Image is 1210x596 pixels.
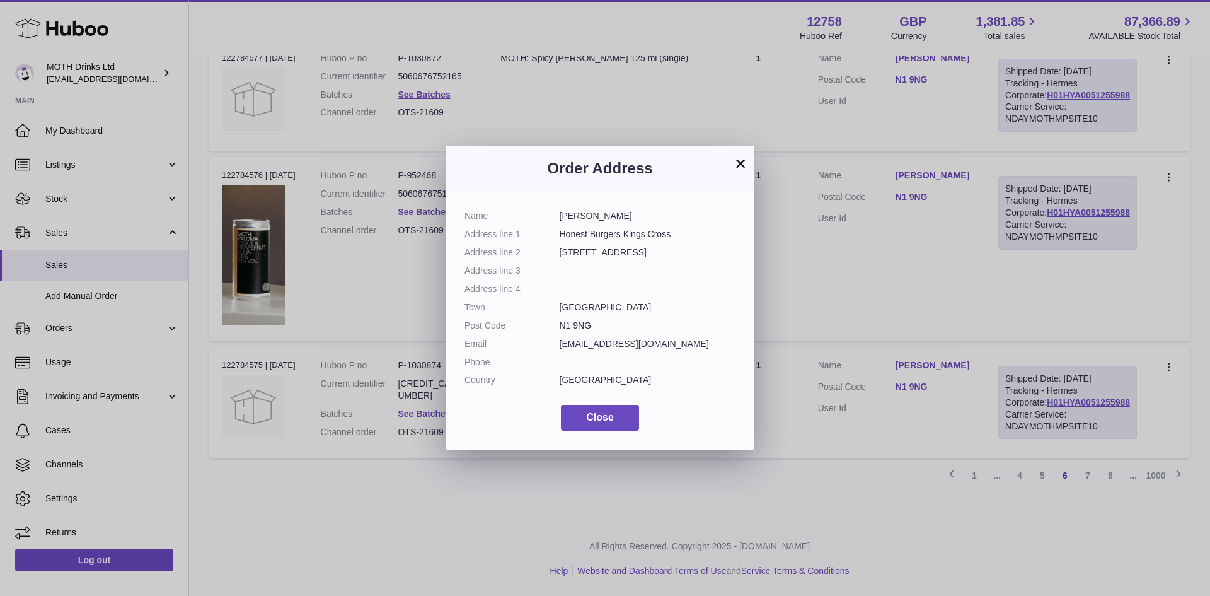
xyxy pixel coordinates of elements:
[560,320,736,332] dd: N1 9NG
[464,283,560,295] dt: Address line 4
[560,210,736,222] dd: [PERSON_NAME]
[464,265,560,277] dt: Address line 3
[560,228,736,240] dd: Honest Burgers Kings Cross
[733,156,748,171] button: ×
[464,228,560,240] dt: Address line 1
[464,210,560,222] dt: Name
[560,374,736,386] dd: [GEOGRAPHIC_DATA]
[586,412,614,423] span: Close
[560,338,736,350] dd: [EMAIL_ADDRESS][DOMAIN_NAME]
[464,374,560,386] dt: Country
[464,320,560,332] dt: Post Code
[464,356,560,368] dt: Phone
[464,158,735,178] h3: Order Address
[560,247,736,259] dd: [STREET_ADDRESS]
[560,301,736,313] dd: [GEOGRAPHIC_DATA]
[464,301,560,313] dt: Town
[561,405,639,431] button: Close
[464,247,560,259] dt: Address line 2
[464,338,560,350] dt: Email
